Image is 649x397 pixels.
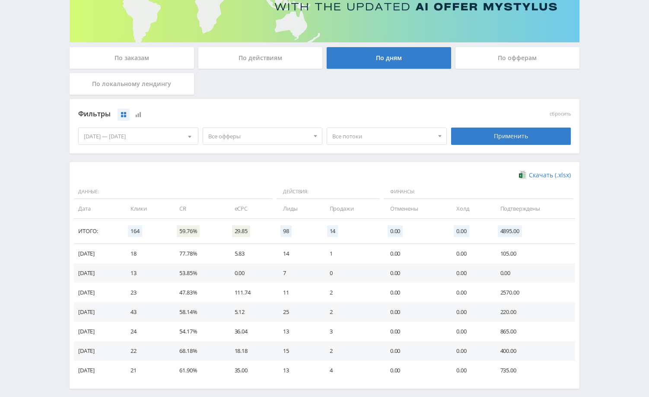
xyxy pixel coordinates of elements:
[280,225,292,237] span: 98
[122,302,171,322] td: 43
[327,225,338,237] span: 14
[382,244,448,263] td: 0.00
[74,199,122,218] td: Дата
[171,322,226,341] td: 54.17%
[448,283,491,302] td: 0.00
[274,244,321,263] td: 14
[448,341,491,361] td: 0.00
[492,283,575,302] td: 2570.00
[274,283,321,302] td: 11
[550,111,571,117] button: сбросить
[448,302,491,322] td: 0.00
[492,322,575,341] td: 865.00
[171,361,226,380] td: 61.90%
[321,322,382,341] td: 3
[232,225,250,237] span: 29.85
[321,244,382,263] td: 1
[171,244,226,263] td: 77.78%
[122,322,171,341] td: 24
[492,244,575,263] td: 105.00
[122,263,171,283] td: 13
[274,361,321,380] td: 13
[274,302,321,322] td: 25
[171,302,226,322] td: 58.14%
[128,225,142,237] span: 164
[382,263,448,283] td: 0.00
[74,341,122,361] td: [DATE]
[332,128,433,144] span: Все потоки
[171,199,226,218] td: CR
[70,47,194,69] div: По заказам
[74,322,122,341] td: [DATE]
[226,361,275,380] td: 35.00
[74,185,272,199] span: Данные:
[492,263,575,283] td: 0.00
[226,302,275,322] td: 5.12
[519,171,571,179] a: Скачать (.xlsx)
[171,341,226,361] td: 68.18%
[274,199,321,218] td: Лиды
[492,199,575,218] td: Подтверждены
[321,199,382,218] td: Продажи
[448,199,491,218] td: Холд
[226,199,275,218] td: eCPC
[74,283,122,302] td: [DATE]
[122,199,171,218] td: Клики
[382,199,448,218] td: Отменены
[492,302,575,322] td: 220.00
[454,225,469,237] span: 0.00
[226,322,275,341] td: 36.04
[382,341,448,361] td: 0.00
[226,244,275,263] td: 5.83
[321,283,382,302] td: 2
[74,361,122,380] td: [DATE]
[321,302,382,322] td: 2
[122,341,171,361] td: 22
[388,225,403,237] span: 0.00
[448,322,491,341] td: 0.00
[519,170,526,179] img: xlsx
[492,361,575,380] td: 735.00
[448,361,491,380] td: 0.00
[498,225,522,237] span: 4895.00
[122,244,171,263] td: 18
[274,322,321,341] td: 13
[226,263,275,283] td: 0.00
[321,341,382,361] td: 2
[277,185,379,199] span: Действия:
[79,128,198,144] div: [DATE] — [DATE]
[321,361,382,380] td: 4
[226,341,275,361] td: 18.18
[274,341,321,361] td: 15
[122,283,171,302] td: 23
[122,361,171,380] td: 21
[451,128,571,145] div: Применить
[448,244,491,263] td: 0.00
[70,73,194,95] div: По локальному лендингу
[529,172,571,179] span: Скачать (.xlsx)
[171,263,226,283] td: 53.85%
[274,263,321,283] td: 7
[448,263,491,283] td: 0.00
[171,283,226,302] td: 47.83%
[382,361,448,380] td: 0.00
[382,322,448,341] td: 0.00
[74,263,122,283] td: [DATE]
[78,108,447,121] div: Фильтры
[455,47,580,69] div: По офферам
[384,185,573,199] span: Финансы:
[382,302,448,322] td: 0.00
[382,283,448,302] td: 0.00
[74,244,122,263] td: [DATE]
[208,128,309,144] span: Все офферы
[327,47,451,69] div: По дням
[198,47,323,69] div: По действиям
[74,302,122,322] td: [DATE]
[492,341,575,361] td: 400.00
[321,263,382,283] td: 0
[226,283,275,302] td: 111.74
[177,225,200,237] span: 59.76%
[74,219,122,244] td: Итого:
